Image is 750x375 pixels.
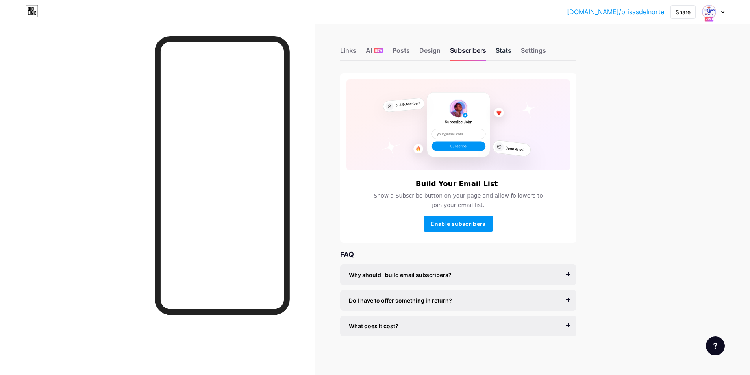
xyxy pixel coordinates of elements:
div: AI [366,46,383,60]
span: NEW [375,48,382,53]
span: Why should I build email subscribers? [349,271,452,279]
div: Posts [393,46,410,60]
div: Subscribers [450,46,486,60]
div: Stats [496,46,511,60]
a: [DOMAIN_NAME]/brisasdelnorte [567,7,664,17]
div: Design [419,46,441,60]
div: Share [676,8,691,16]
div: Links [340,46,356,60]
span: Enable subscribers [431,220,485,227]
span: Do I have to offer something in return? [349,296,452,305]
span: Show a Subscribe button on your page and allow followers to join your email list. [369,191,548,210]
span: What does it cost? [349,322,398,330]
button: Enable subscribers [424,216,493,232]
img: Brisas del Norte [702,4,717,19]
div: FAQ [340,249,576,260]
h6: Build Your Email List [416,180,498,188]
div: Settings [521,46,546,60]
